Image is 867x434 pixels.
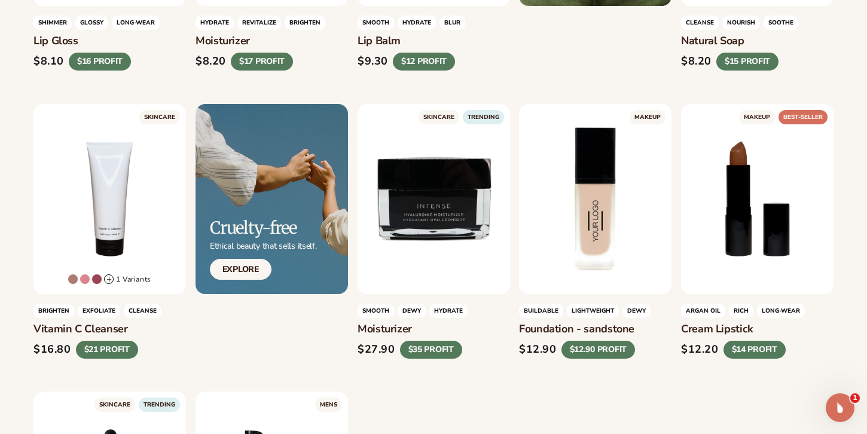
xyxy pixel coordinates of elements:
span: lightweight [567,304,619,318]
h3: Moisturizer [196,35,348,48]
span: hydrate [429,304,468,318]
span: GLOSSY [75,16,108,30]
span: Cleanse [681,16,719,30]
div: $15 PROFIT [716,53,779,71]
h3: Lip Balm [358,35,510,48]
h3: Foundation - sandstone [519,323,671,336]
span: dewy [398,304,426,318]
div: $12 PROFIT [393,53,455,71]
span: 1 [850,393,860,403]
p: Ethical beauty that sells itself. [210,241,317,252]
div: $27.90 [358,343,395,356]
span: Buildable [519,304,563,318]
h3: Cream Lipstick [681,323,834,336]
div: $12.90 PROFIT [561,341,635,359]
span: rich [729,304,753,318]
div: $14 PROFIT [723,341,786,359]
span: BRIGHTEN [285,16,325,30]
h2: Cruelty-free [210,219,317,237]
span: HYDRATE [398,16,436,30]
span: Smooth [358,304,394,318]
h3: Natural Soap [681,35,834,48]
iframe: Intercom live chat [826,393,854,422]
div: $16.80 [33,343,71,356]
span: Argan oil [681,304,725,318]
span: HYDRATE [196,16,234,30]
div: $8.20 [681,55,712,68]
div: $21 PROFIT [76,341,138,359]
span: Shimmer [33,16,72,30]
h3: Moisturizer [358,323,510,336]
div: $35 PROFIT [399,341,462,359]
span: REVITALIZE [237,16,281,30]
a: Explore [210,259,271,280]
span: cleanse [124,304,161,318]
span: SOOTHE [764,16,798,30]
div: $12.90 [519,343,557,356]
h3: Vitamin C Cleanser [33,323,186,336]
h3: Lip Gloss [33,35,186,48]
span: brighten [33,304,74,318]
div: $16 PROFIT [69,53,131,71]
div: $9.30 [358,55,388,68]
span: dewy [622,304,651,318]
span: SMOOTH [358,16,394,30]
span: LONG-WEAR [757,304,805,318]
span: BLUR [439,16,465,30]
div: $17 PROFIT [231,53,293,71]
div: $12.20 [681,343,719,356]
span: NOURISH [722,16,760,30]
div: $8.10 [33,55,64,68]
span: LONG-WEAR [112,16,160,30]
div: $8.20 [196,55,226,68]
span: exfoliate [78,304,120,318]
